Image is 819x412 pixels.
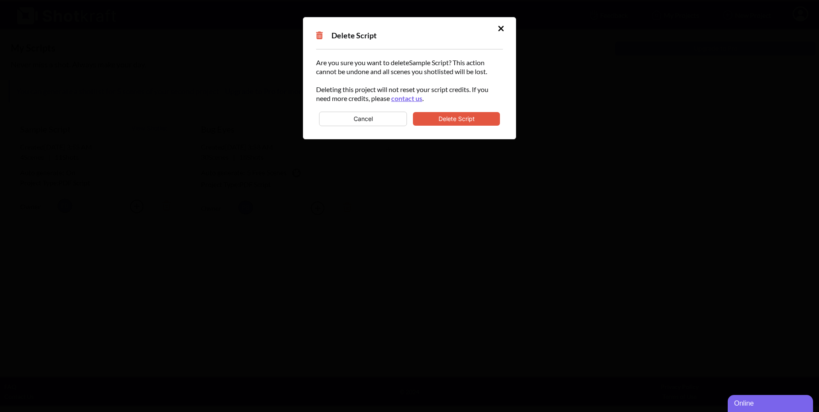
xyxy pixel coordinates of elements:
div: Are you sure you want to delete Sample Script ? This action cannot be undone and all scenes you s... [316,58,503,126]
button: Delete Script [413,112,500,126]
a: contact us [391,94,422,102]
iframe: chat widget [728,393,815,412]
span: Delete Script [316,31,377,40]
button: Cancel [319,112,407,126]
